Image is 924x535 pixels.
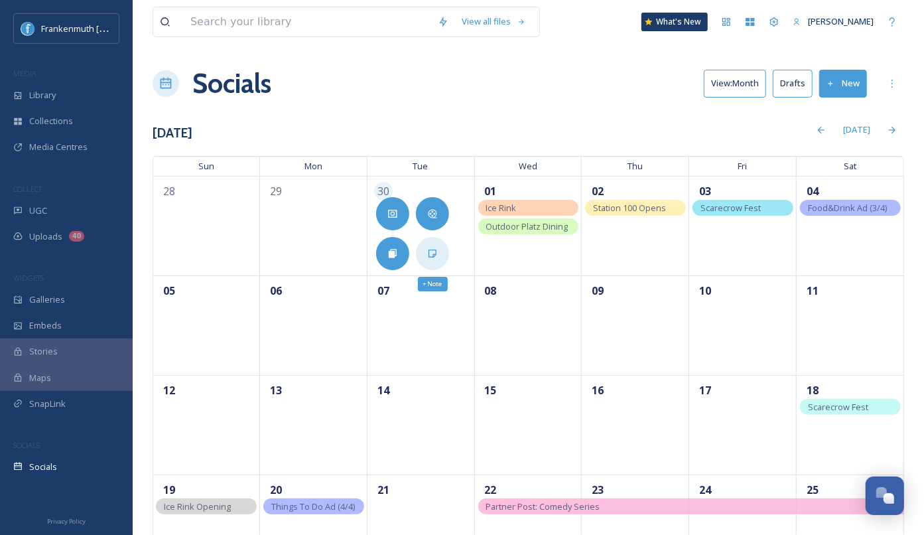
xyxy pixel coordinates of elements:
span: Station 100 Opens [593,202,666,214]
span: SOCIALS [13,440,40,450]
span: 07 [374,281,393,300]
span: 09 [588,281,607,300]
span: Mon [260,156,367,176]
span: Frankenmuth [US_STATE] [41,22,141,35]
span: Maps [29,372,51,384]
span: Ice Rink [486,202,517,214]
span: Outdoor Platz Dining [486,220,568,232]
a: Drafts [773,70,819,97]
span: 04 [803,182,822,200]
span: Sat [797,156,904,176]
span: 18 [803,381,822,400]
div: 40 [69,231,84,242]
div: [DATE] [836,117,877,143]
span: Scarecrow Fest Deadline [700,202,761,230]
span: 02 [588,182,607,200]
span: Scarecrow Fest [808,401,868,413]
span: Galleries [29,293,65,306]
button: New [819,70,867,97]
span: 20 [267,481,285,499]
span: Embeds [29,319,62,332]
div: + Note [418,277,448,291]
span: 28 [160,182,178,200]
span: 08 [482,281,500,300]
span: Wed [475,156,582,176]
span: 15 [482,381,500,400]
span: Thu [582,156,689,176]
span: 21 [374,481,393,499]
span: 30 [374,182,393,200]
h3: [DATE] [153,123,192,143]
span: 01 [482,182,500,200]
a: [PERSON_NAME] [786,9,880,35]
span: Stories [29,345,58,358]
span: 13 [267,381,285,400]
button: Open Chat [866,477,904,515]
span: Ice Rink Opening [164,500,231,512]
span: Privacy Policy [47,517,86,526]
span: WIDGETS [13,273,44,283]
input: Search your library [184,7,431,37]
span: 14 [374,381,393,400]
img: Social%20Media%20PFP%202025.jpg [21,22,34,35]
span: 19 [160,481,178,499]
span: Library [29,89,56,102]
a: What's New [641,13,708,31]
a: View all files [455,9,533,35]
span: Food&Drink Ad (3/4) [808,202,887,214]
button: View:Month [704,70,766,97]
a: Privacy Policy [47,512,86,528]
span: Partner Post: Comedy Series [486,500,600,512]
span: COLLECT [13,184,42,194]
span: MEDIA [13,68,36,78]
span: Tue [367,156,475,176]
span: 25 [803,481,822,499]
span: 10 [696,281,714,300]
span: Socials [29,461,57,473]
span: 12 [160,381,178,400]
span: 03 [696,182,714,200]
span: 23 [588,481,607,499]
span: Sun [153,156,260,176]
span: 16 [588,381,607,400]
span: UGC [29,204,47,217]
span: Collections [29,115,73,127]
span: Fri [689,156,797,176]
button: Drafts [773,70,813,97]
span: 11 [803,281,822,300]
span: 22 [482,481,500,499]
a: Socials [192,64,271,104]
span: 17 [696,381,714,400]
span: 06 [267,281,285,300]
span: 29 [267,182,285,200]
span: SnapLink [29,398,66,410]
span: Uploads [29,230,62,243]
span: 05 [160,281,178,300]
span: 24 [696,481,714,499]
span: Things To Do Ad (4/4) [271,500,355,512]
span: Media Centres [29,141,88,153]
span: [PERSON_NAME] [808,15,874,27]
